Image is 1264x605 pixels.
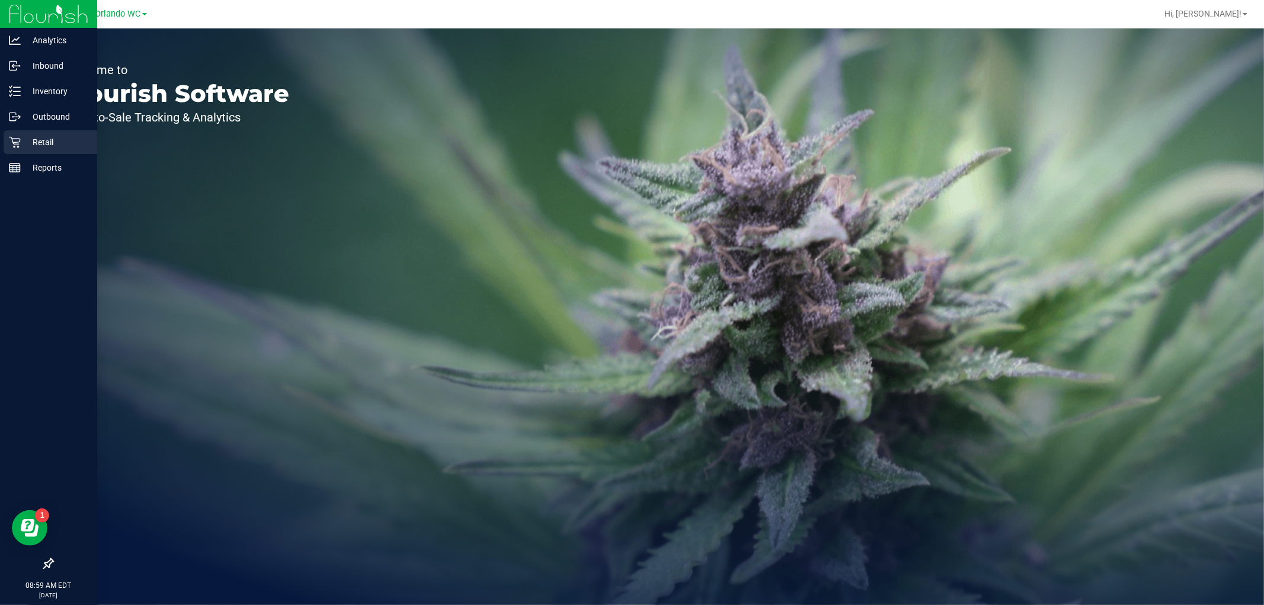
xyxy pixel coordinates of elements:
[95,9,141,19] span: Orlando WC
[9,60,21,72] inline-svg: Inbound
[35,508,49,523] iframe: Resource center unread badge
[21,33,92,47] p: Analytics
[9,111,21,123] inline-svg: Outbound
[5,580,92,591] p: 08:59 AM EDT
[64,82,289,105] p: Flourish Software
[9,85,21,97] inline-svg: Inventory
[21,110,92,124] p: Outbound
[5,591,92,600] p: [DATE]
[21,161,92,175] p: Reports
[21,84,92,98] p: Inventory
[1164,9,1241,18] span: Hi, [PERSON_NAME]!
[12,510,47,546] iframe: Resource center
[64,64,289,76] p: Welcome to
[9,34,21,46] inline-svg: Analytics
[9,136,21,148] inline-svg: Retail
[21,59,92,73] p: Inbound
[64,111,289,123] p: Seed-to-Sale Tracking & Analytics
[21,135,92,149] p: Retail
[9,162,21,174] inline-svg: Reports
